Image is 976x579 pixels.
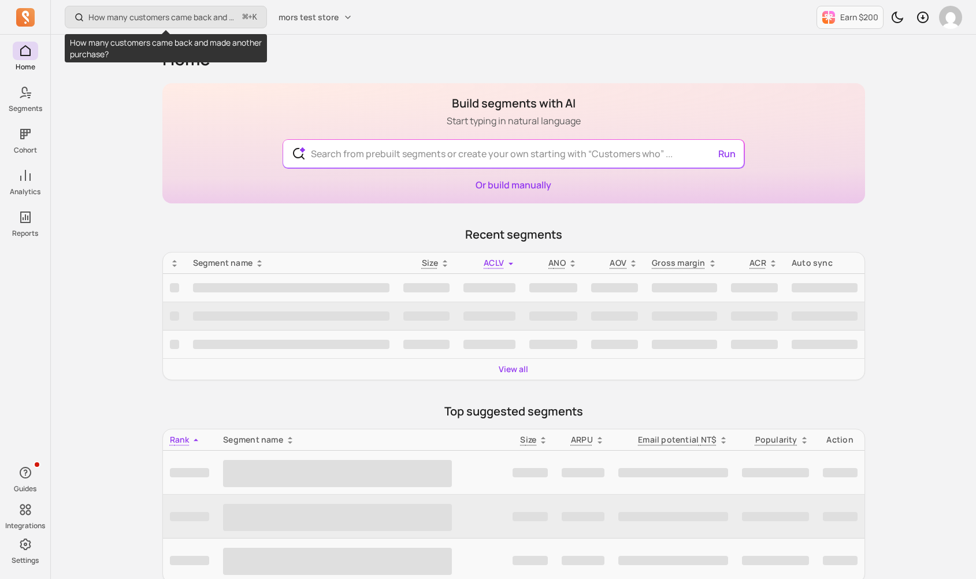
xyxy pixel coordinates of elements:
a: View all [499,363,528,375]
p: Email potential NT$ [638,434,717,446]
span: ‌ [618,468,728,477]
span: ‌ [591,311,638,321]
span: ‌ [529,340,577,349]
p: Settings [12,556,39,565]
h1: Build segments with AI [447,95,581,112]
button: Earn $200 [817,6,884,29]
span: ‌ [652,311,717,321]
input: Search from prebuilt segments or create your own starting with “Customers who” ... [302,140,725,168]
span: ‌ [823,556,858,565]
p: Top suggested segments [162,403,865,420]
span: ‌ [193,340,389,349]
p: Recent segments [162,227,865,243]
p: Gross margin [652,257,706,269]
div: Segment name [193,257,389,269]
h1: Home [162,49,865,69]
p: Guides [14,484,36,493]
span: ‌ [223,504,452,531]
p: Cohort [14,146,37,155]
span: ‌ [463,283,515,292]
span: ‌ [403,340,450,349]
span: ‌ [731,311,778,321]
img: avatar [939,6,962,29]
span: ‌ [562,512,604,521]
p: Analytics [10,187,40,196]
p: Integrations [5,521,45,530]
p: AOV [610,257,626,269]
div: Action [823,434,858,446]
span: ‌ [513,512,548,521]
p: Start typing in natural language [447,114,581,128]
span: ‌ [792,283,858,292]
span: ‌ [792,340,858,349]
button: mors test store [272,7,359,28]
span: ‌ [731,283,778,292]
span: ‌ [529,311,577,321]
span: ‌ [652,340,717,349]
span: ‌ [170,340,179,349]
span: ‌ [618,512,728,521]
button: How many customers came back and made another purchase?⌘+K [65,6,267,28]
kbd: ⌘ [242,10,248,25]
a: Or build manually [476,179,551,191]
button: Toggle dark mode [886,6,909,29]
span: ‌ [170,283,179,292]
span: ‌ [223,460,452,487]
span: ACLV [484,257,504,268]
span: ‌ [170,512,210,521]
span: Size [520,434,536,445]
span: ‌ [193,283,389,292]
span: ‌ [170,311,179,321]
div: Auto sync [792,257,858,269]
span: ‌ [513,468,548,477]
span: ‌ [513,556,548,565]
span: ‌ [223,548,452,575]
kbd: K [253,13,257,22]
div: Segment name [223,434,498,446]
span: ‌ [742,468,809,477]
button: Guides [13,461,38,496]
span: ‌ [170,468,210,477]
span: ‌ [591,340,638,349]
button: Run [714,142,740,165]
span: ‌ [529,283,577,292]
span: ‌ [170,556,210,565]
span: Size [422,257,438,268]
span: ‌ [618,556,728,565]
p: Home [16,62,35,72]
span: ‌ [742,512,809,521]
span: Rank [170,434,190,445]
p: How many customers came back and made another purchase? [88,12,238,23]
span: ANO [548,257,566,268]
span: ‌ [591,283,638,292]
p: Popularity [755,434,797,446]
span: ‌ [823,512,858,521]
span: ‌ [403,283,450,292]
span: ‌ [463,311,515,321]
span: ‌ [792,311,858,321]
span: ‌ [652,283,717,292]
span: + [243,11,257,23]
p: Reports [12,229,38,238]
span: ‌ [463,340,515,349]
span: ‌ [731,340,778,349]
span: ‌ [562,468,604,477]
span: ‌ [193,311,389,321]
span: mors test store [279,12,339,23]
span: ‌ [562,556,604,565]
p: ACR [749,257,766,269]
span: ‌ [403,311,450,321]
p: ARPU [571,434,593,446]
span: ‌ [742,556,809,565]
p: Earn $200 [840,12,878,23]
span: ‌ [823,468,858,477]
p: Segments [9,104,42,113]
